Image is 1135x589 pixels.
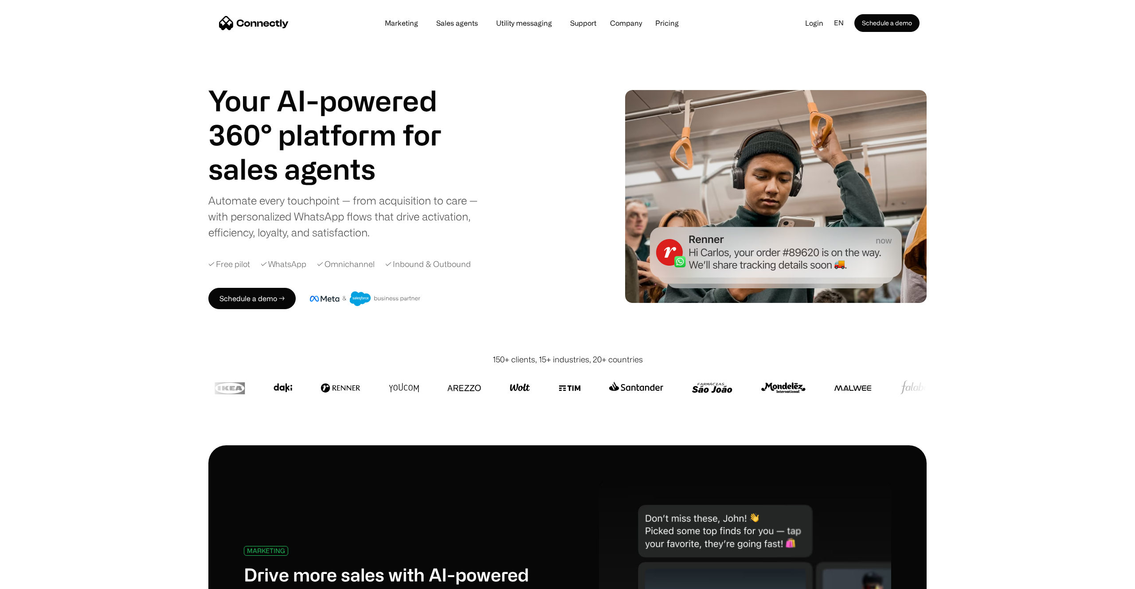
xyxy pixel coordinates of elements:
[610,17,642,29] div: Company
[830,16,854,30] div: en
[18,573,53,586] ul: Language list
[261,258,306,270] div: ✓ WhatsApp
[834,16,844,30] div: en
[378,20,425,27] a: Marketing
[208,83,474,152] h1: Your AI-powered 360° platform for
[854,14,920,32] a: Schedule a demo
[9,573,53,586] aside: Language selected: English
[493,353,643,365] div: 150+ clients, 15+ industries, 20+ countries
[208,152,474,186] div: carousel
[317,258,375,270] div: ✓ Omnichannel
[247,547,285,554] div: MARKETING
[208,258,250,270] div: ✓ Free pilot
[385,258,471,270] div: ✓ Inbound & Outbound
[310,291,421,306] img: Meta and Salesforce business partner badge.
[607,17,645,29] div: Company
[563,20,603,27] a: Support
[208,192,488,240] div: Automate every touchpoint — from acquisition to care — with personalized WhatsApp flows that driv...
[798,16,830,30] a: Login
[208,288,296,309] a: Schedule a demo →
[208,152,474,186] div: 1 of 4
[208,152,474,186] h1: sales agents
[219,16,289,30] a: home
[648,20,686,27] a: Pricing
[429,20,485,27] a: Sales agents
[489,20,559,27] a: Utility messaging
